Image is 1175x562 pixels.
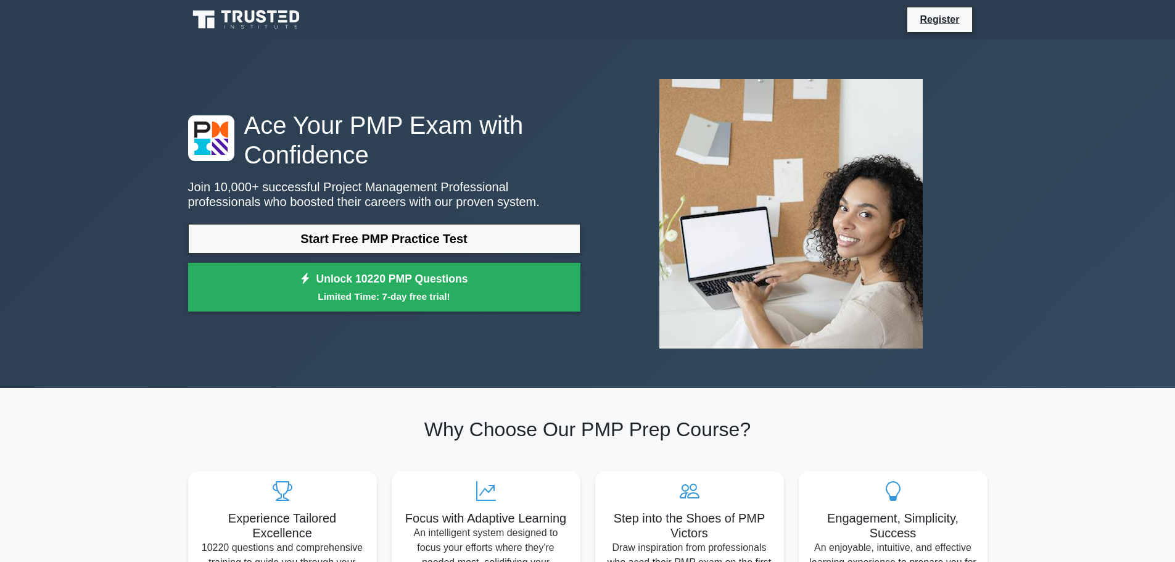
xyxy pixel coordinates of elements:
p: Join 10,000+ successful Project Management Professional professionals who boosted their careers w... [188,180,580,209]
h5: Step into the Shoes of PMP Victors [605,511,774,540]
h5: Experience Tailored Excellence [198,511,367,540]
h5: Engagement, Simplicity, Success [809,511,978,540]
h2: Why Choose Our PMP Prep Course? [188,418,987,441]
h1: Ace Your PMP Exam with Confidence [188,110,580,170]
a: Unlock 10220 PMP QuestionsLimited Time: 7-day free trial! [188,263,580,312]
a: Start Free PMP Practice Test [188,224,580,254]
h5: Focus with Adaptive Learning [402,511,571,526]
a: Register [912,12,967,27]
small: Limited Time: 7-day free trial! [204,289,565,304]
